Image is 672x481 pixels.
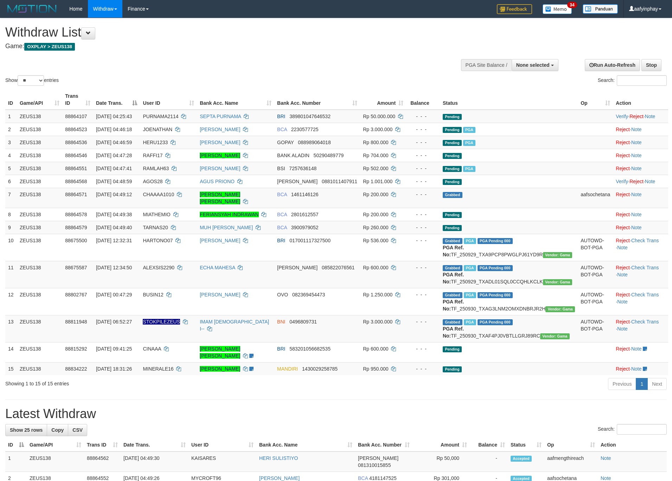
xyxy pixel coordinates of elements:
[613,162,668,175] td: ·
[478,238,513,244] span: PGA Pending
[17,175,62,188] td: ZEUS138
[143,153,162,158] span: RAFFI17
[516,62,550,68] span: None selected
[443,238,462,244] span: Grabbed
[409,237,437,244] div: - - -
[585,59,640,71] a: Run Auto-Refresh
[65,346,87,352] span: 88815292
[440,315,578,342] td: TF_250930_TXAF4PJ0VBTLLGRJ89RC
[629,179,644,184] a: Reject
[65,192,87,197] span: 88864571
[409,191,437,198] div: - - -
[409,318,437,325] div: - - -
[409,113,437,120] div: - - -
[143,319,180,325] span: Nama rekening ada tanda titik/strip, harap diedit
[355,438,412,451] th: Bank Acc. Number: activate to sort column ascending
[27,438,84,451] th: Game/API: activate to sort column ascending
[277,192,287,197] span: BCA
[200,366,240,372] a: [PERSON_NAME]
[617,424,667,435] input: Search:
[121,438,188,451] th: Date Trans.: activate to sort column ascending
[578,288,613,315] td: AUTOWD-BOT-PGA
[464,265,476,271] span: Marked by aafpengsreynich
[363,166,388,171] span: Rp 502.000
[96,212,132,217] span: [DATE] 04:49:38
[545,306,575,312] span: Vendor URL: https://trx31.1velocity.biz
[277,153,309,158] span: BANK ALADIN
[5,175,17,188] td: 6
[478,319,513,325] span: PGA Pending
[601,455,611,461] a: Note
[5,288,17,315] td: 12
[616,179,628,184] a: Verify
[289,166,316,171] span: Copy 7257636148 to clipboard
[463,140,475,146] span: Marked by aafsreyleap
[409,264,437,271] div: - - -
[631,346,642,352] a: Note
[277,238,285,243] span: BRI
[608,378,636,390] a: Previous
[259,455,298,461] a: HERI SULISTIYO
[65,319,87,325] span: 88811948
[5,208,17,221] td: 8
[200,212,259,217] a: FERIANSYAH INDRAWAN
[322,265,354,270] span: Copy 085822076561 to clipboard
[96,346,132,352] span: [DATE] 09:41:25
[291,225,319,230] span: Copy 3900979052 to clipboard
[363,292,392,297] span: Rp 1.250.000
[5,362,17,375] td: 15
[616,366,630,372] a: Reject
[96,166,132,171] span: [DATE] 04:47:41
[96,292,132,297] span: [DATE] 00:47:29
[631,238,659,243] a: Check Trans
[631,366,642,372] a: Note
[363,225,388,230] span: Rp 260.000
[200,292,240,297] a: [PERSON_NAME]
[578,188,613,208] td: aafsochetana
[5,342,17,362] td: 14
[200,319,269,332] a: IMAM [DEMOGRAPHIC_DATA] I--
[613,288,668,315] td: · ·
[17,261,62,288] td: ZEUS138
[143,265,174,270] span: ALEXSIS2290
[96,114,132,119] span: [DATE] 04:25:43
[65,225,87,230] span: 88864579
[274,90,360,110] th: Bank Acc. Number: activate to sort column ascending
[598,75,667,86] label: Search:
[613,175,668,188] td: · ·
[277,212,287,217] span: BCA
[17,208,62,221] td: ZEUS138
[363,319,392,325] span: Rp 3.000.000
[5,4,59,14] img: MOTION_logo.png
[631,153,642,158] a: Note
[463,166,475,172] span: Marked by aaftanly
[363,153,388,158] span: Rp 704.000
[277,292,288,297] span: OVO
[616,265,630,270] a: Reject
[51,427,64,433] span: Copy
[616,346,630,352] a: Reject
[200,238,240,243] a: [PERSON_NAME]
[583,4,618,14] img: panduan.png
[617,75,667,86] input: Search:
[443,192,462,198] span: Grabbed
[291,192,319,197] span: Copy 1461146126 to clipboard
[616,140,630,145] a: Reject
[443,114,462,120] span: Pending
[613,342,668,362] td: ·
[616,166,630,171] a: Reject
[143,292,163,297] span: BUSIN12
[478,265,513,271] span: PGA Pending
[68,424,87,436] a: CSV
[143,192,174,197] span: CHAAAA1010
[200,166,240,171] a: [PERSON_NAME]
[443,366,462,372] span: Pending
[65,114,87,119] span: 88864107
[613,123,668,136] td: ·
[96,319,132,325] span: [DATE] 06:52:27
[72,427,83,433] span: CSV
[631,265,659,270] a: Check Trans
[314,153,344,158] span: Copy 50290489779 to clipboard
[188,438,256,451] th: User ID: activate to sort column ascending
[629,114,644,119] a: Reject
